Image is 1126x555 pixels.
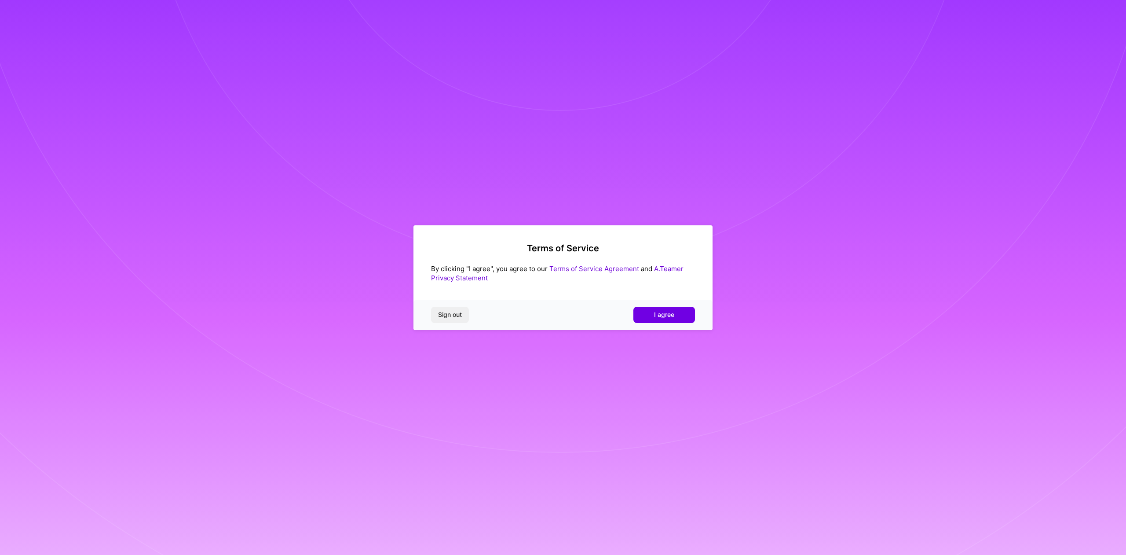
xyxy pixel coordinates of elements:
div: By clicking "I agree", you agree to our and [431,264,695,283]
button: Sign out [431,307,469,323]
span: Sign out [438,310,462,319]
span: I agree [654,310,674,319]
a: Terms of Service Agreement [549,265,639,273]
h2: Terms of Service [431,243,695,254]
button: I agree [633,307,695,323]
